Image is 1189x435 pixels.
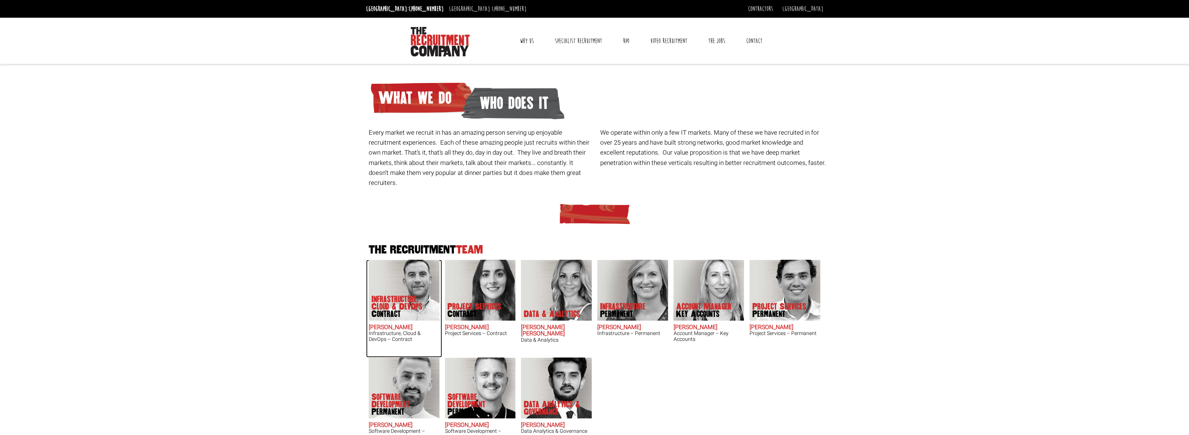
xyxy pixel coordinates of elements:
[514,32,539,50] a: Why Us
[409,5,444,13] a: [PHONE_NUMBER]
[645,32,693,50] a: Video Recruitment
[448,310,501,318] span: Contract
[597,260,668,321] img: Amanda Evans's Our Infrastructure Permanent
[448,408,507,415] span: Permanent
[521,358,592,418] img: Awais Imtiaz does Data Analytics & Governance
[369,358,439,418] img: Liam Cox does Software Development Permanent
[369,331,439,342] h3: Infrastructure, Cloud & DevOps – Contract
[824,158,826,168] span: .
[741,32,768,50] a: Contact
[445,358,515,418] img: Sam Williamson does Software Development Permanent
[492,5,526,13] a: [PHONE_NUMBER]
[456,244,483,256] span: Team
[597,324,668,331] h2: [PERSON_NAME]
[524,310,580,318] p: Data & Analytics
[600,128,826,168] p: We operate within only a few IT markets. Many of these we have recruited in for over 25 years and...
[521,422,592,429] h2: [PERSON_NAME]
[597,331,668,336] h3: Infrastructure – Permanent
[364,3,445,15] li: [GEOGRAPHIC_DATA]:
[372,296,431,318] p: Infrastructure, Cloud & DevOps
[411,27,470,56] img: The Recruitment Company
[448,393,507,415] p: Software Development
[447,3,528,15] li: [GEOGRAPHIC_DATA]:
[445,324,516,331] h2: [PERSON_NAME]
[748,5,773,13] a: Contractors
[750,331,820,336] h3: Project Services – Permanent
[445,260,515,321] img: Claire Sheerin does Project Services Contract
[782,5,823,13] a: [GEOGRAPHIC_DATA]
[372,393,431,415] p: Software Development
[445,331,516,336] h3: Project Services – Contract
[750,260,820,321] img: Sam McKay does Project Services Permanent
[445,422,516,429] h2: [PERSON_NAME]
[674,331,744,342] h3: Account Manager – Key Accounts
[674,324,744,331] h2: [PERSON_NAME]
[676,310,731,318] span: Key Accounts
[369,260,439,321] img: Adam Eshet does Infrastructure, Cloud & DevOps Contract
[372,310,431,318] span: Contract
[703,32,731,50] a: The Jobs
[600,310,646,318] span: Permanent
[752,303,806,318] p: Project Services
[521,428,592,434] h3: Data Analytics & Governance
[521,260,592,321] img: Anna-Maria Julie does Data & Analytics
[600,303,646,318] p: Infrastructure
[369,324,439,331] h2: [PERSON_NAME]
[521,324,592,337] h2: [PERSON_NAME] [PERSON_NAME]
[750,324,820,331] h2: [PERSON_NAME]
[524,401,583,415] p: Data Analytics & Governance
[549,32,608,50] a: Specialist Recruitment
[366,244,823,256] h2: The Recruitment
[521,337,592,343] h3: Data & Analytics
[369,422,439,429] h2: [PERSON_NAME]
[618,32,635,50] a: RPO
[673,260,744,321] img: Frankie Gaffney's our Account Manager Key Accounts
[752,310,806,318] span: Permanent
[372,408,431,415] span: Permanent
[369,128,595,188] p: Every market we recruit in has an amazing person serving up enjoyable recruitment experiences. Ea...
[676,303,731,318] p: Account Manager
[448,303,501,318] p: Project Services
